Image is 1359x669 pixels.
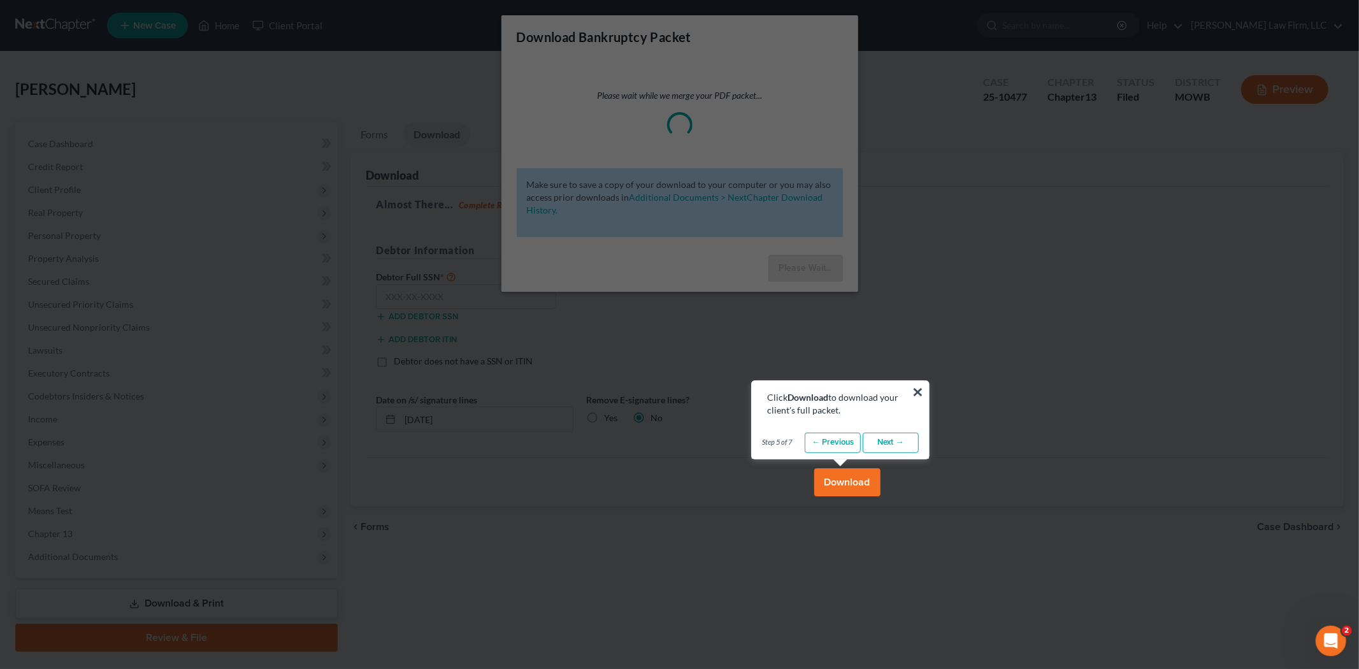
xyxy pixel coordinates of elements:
iframe: Intercom live chat [1316,626,1346,656]
span: Step 5 of 7 [762,437,792,447]
button: Download [814,468,881,496]
button: × [912,382,924,402]
b: Download [787,392,828,403]
a: ← Previous [805,433,861,453]
a: Next → [863,433,919,453]
span: 2 [1342,626,1352,636]
div: Click to download your client's full packet. [767,391,914,417]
